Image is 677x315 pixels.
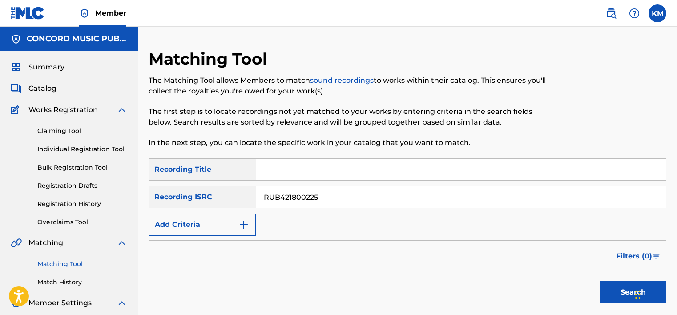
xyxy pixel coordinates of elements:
iframe: Chat Widget [633,272,677,315]
p: In the next step, you can locate the specific work in your catalog that you want to match. [149,137,547,148]
a: Bulk Registration Tool [37,163,127,172]
form: Search Form [149,158,666,308]
img: Member Settings [11,298,21,308]
span: Filters ( 0 ) [616,251,652,262]
img: search [606,8,617,19]
img: 9d2ae6d4665cec9f34b9.svg [238,219,249,230]
img: Accounts [11,34,21,44]
span: Member [95,8,126,18]
a: sound recordings [310,76,374,85]
button: Filters (0) [611,245,666,267]
p: The Matching Tool allows Members to match to works within their catalog. This ensures you'll coll... [149,75,547,97]
span: Summary [28,62,64,73]
div: Help [625,4,643,22]
a: Overclaims Tool [37,218,127,227]
a: Matching Tool [37,259,127,269]
a: SummarySummary [11,62,64,73]
a: CatalogCatalog [11,83,56,94]
img: MLC Logo [11,7,45,20]
iframe: Resource Center [652,194,677,266]
a: Match History [37,278,127,287]
a: Individual Registration Tool [37,145,127,154]
img: expand [117,105,127,115]
h5: CONCORD MUSIC PUBLISHING LLC [27,34,127,44]
p: The first step is to locate recordings not yet matched to your works by entering criteria in the ... [149,106,547,128]
a: Claiming Tool [37,126,127,136]
a: Public Search [602,4,620,22]
img: Top Rightsholder [79,8,90,19]
span: Works Registration [28,105,98,115]
img: Matching [11,238,22,248]
div: User Menu [649,4,666,22]
button: Add Criteria [149,214,256,236]
span: Member Settings [28,298,92,308]
a: Registration Drafts [37,181,127,190]
a: Registration History [37,199,127,209]
div: Drag [635,281,641,308]
img: help [629,8,640,19]
span: Catalog [28,83,56,94]
img: Works Registration [11,105,22,115]
h2: Matching Tool [149,49,272,69]
img: expand [117,238,127,248]
img: Catalog [11,83,21,94]
img: Summary [11,62,21,73]
span: Matching [28,238,63,248]
button: Search [600,281,666,303]
img: expand [117,298,127,308]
